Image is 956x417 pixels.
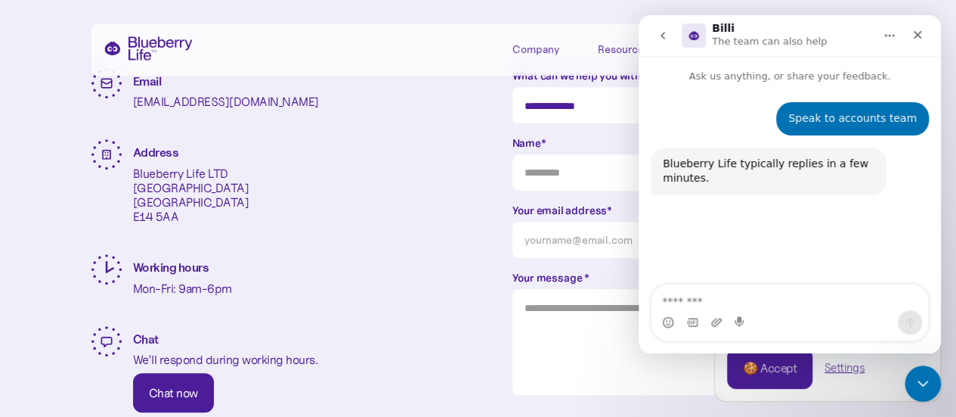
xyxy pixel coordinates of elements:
[905,366,941,402] iframe: Intercom live chat
[512,36,580,61] div: Company
[133,282,232,296] p: Mon-Fri: 9am-6pm
[133,353,318,367] p: We’ll respond during working hours.
[133,95,319,109] p: [EMAIL_ADDRESS][DOMAIN_NAME]
[149,385,198,400] div: Chat now
[743,360,797,377] div: 🍪 Accept
[825,360,865,376] a: Settings
[598,36,666,61] div: Resources
[512,68,865,83] label: What can we help you with [DATE]?
[512,222,865,258] input: yourname@email.com
[133,166,249,225] p: Blueberry Life LTD [GEOGRAPHIC_DATA] [GEOGRAPHIC_DATA] E14 5AA
[727,348,812,389] a: 🍪 Accept
[639,15,941,353] iframe: Intercom live chat
[104,36,193,61] a: home
[133,73,162,89] strong: Email
[133,373,214,412] a: Chat now
[133,331,159,347] strong: Chat
[512,135,865,151] label: Name*
[133,260,209,275] strong: Working hours
[512,271,589,285] strong: Your message *
[512,203,865,218] label: Your email address*
[512,43,559,56] div: Company
[133,145,179,160] strong: Address
[598,43,649,56] div: Resources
